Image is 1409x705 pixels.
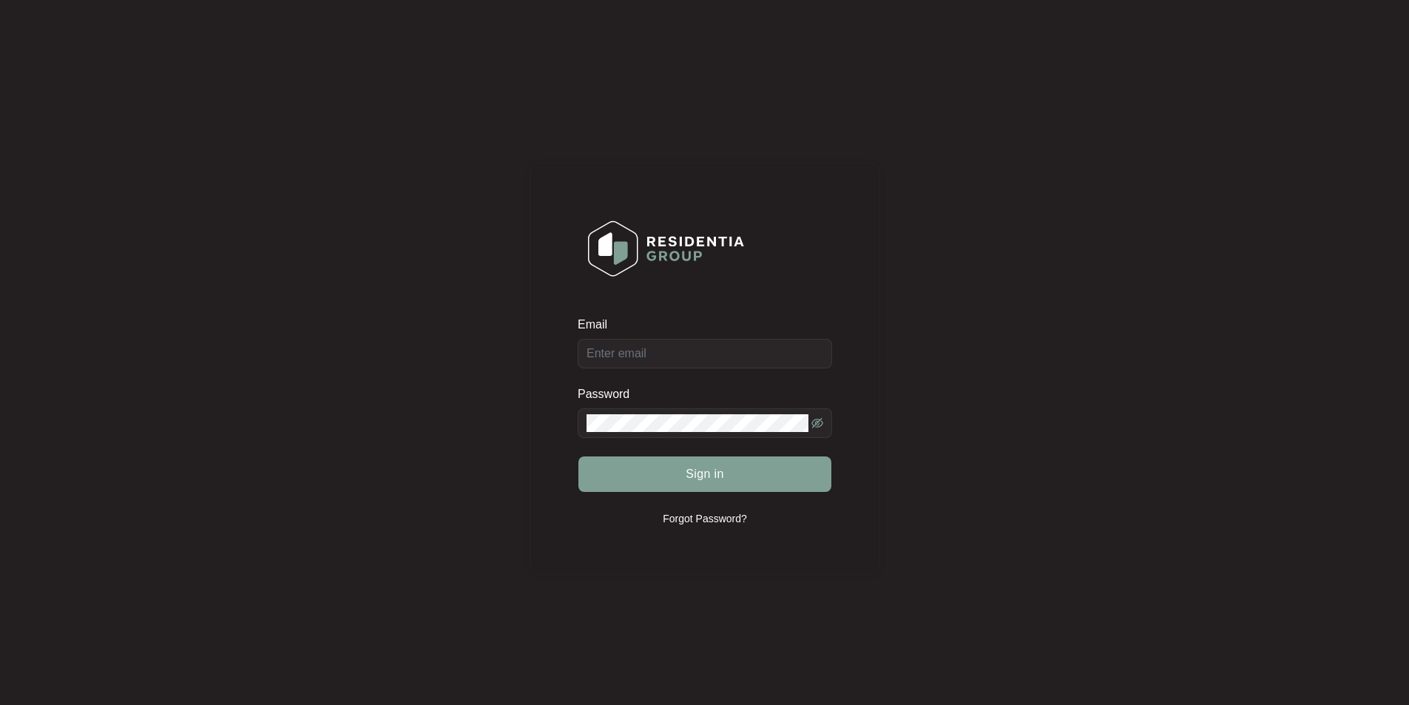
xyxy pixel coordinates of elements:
[811,417,823,429] span: eye-invisible
[578,456,831,492] button: Sign in
[587,414,808,432] input: Password
[578,211,754,286] img: Login Logo
[578,339,832,368] input: Email
[578,387,641,402] label: Password
[578,317,618,332] label: Email
[663,511,747,526] p: Forgot Password?
[686,465,724,483] span: Sign in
